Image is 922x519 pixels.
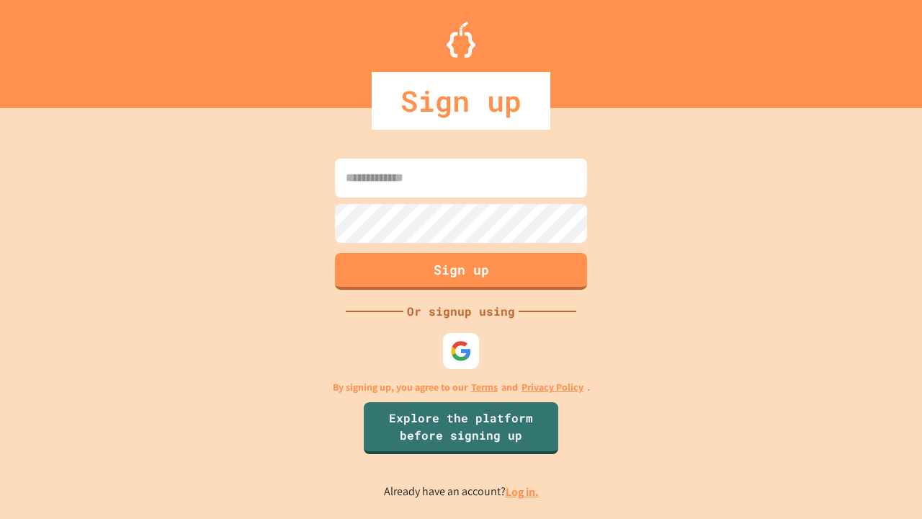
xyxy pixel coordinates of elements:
[450,340,472,362] img: google-icon.svg
[471,380,498,395] a: Terms
[506,484,539,500] a: Log in.
[384,483,539,501] p: Already have an account?
[372,72,550,130] div: Sign up
[364,402,558,454] a: Explore the platform before signing up
[522,380,583,395] a: Privacy Policy
[447,22,475,58] img: Logo.svg
[333,380,590,395] p: By signing up, you agree to our and .
[335,253,587,290] button: Sign up
[403,303,519,320] div: Or signup using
